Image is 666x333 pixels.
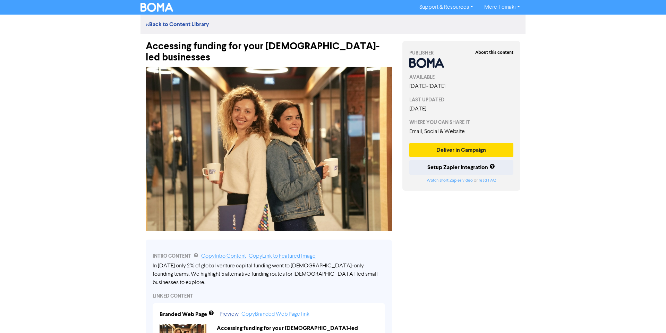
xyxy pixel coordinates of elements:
a: Copy Link to Featured Image [249,253,316,259]
div: [DATE] - [DATE] [409,82,513,91]
button: Deliver in Campaign [409,143,513,157]
a: <<Back to Content Library [146,21,209,28]
a: Copy Intro Content [201,253,246,259]
a: Watch short Zapier video [427,178,473,183]
a: Preview [220,311,239,317]
a: Mere Teinaki [479,2,526,13]
div: INTRO CONTENT [153,252,385,260]
div: Branded Web Page [160,310,207,318]
img: BOMA Logo [140,3,173,12]
div: LAST UPDATED [409,96,513,103]
div: LINKED CONTENT [153,292,385,300]
a: Support & Resources [414,2,479,13]
a: Copy Branded Web Page link [241,311,309,317]
div: In [DATE] only 2% of global venture capital funding went to [DEMOGRAPHIC_DATA]-only founding team... [153,262,385,287]
div: [DATE] [409,105,513,113]
div: Email, Social & Website [409,127,513,136]
div: Accessing funding for your [DEMOGRAPHIC_DATA]-led businesses [146,34,392,63]
strong: About this content [475,50,513,55]
div: PUBLISHER [409,49,513,57]
a: read FAQ [479,178,496,183]
div: WHERE YOU CAN SHARE IT [409,119,513,126]
div: AVAILABLE [409,74,513,81]
div: or [409,177,513,184]
button: Setup Zapier Integration [409,160,513,175]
